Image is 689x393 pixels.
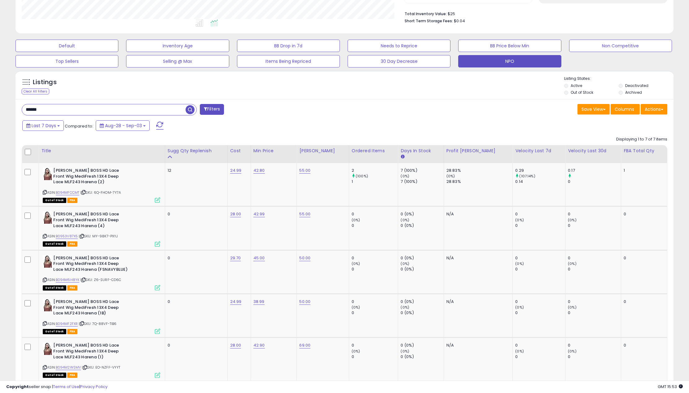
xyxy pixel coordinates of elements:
[568,261,577,266] small: (0%)
[65,123,93,129] span: Compared to:
[299,167,310,174] a: 55.00
[96,120,150,131] button: Aug-28 - Sep-03
[299,342,310,348] a: 69.00
[515,223,565,228] div: 0
[165,145,227,163] th: Please note that this number is a calculation based on your required days of coverage and your ve...
[624,168,662,173] div: 1
[568,255,621,261] div: 0
[253,255,265,261] a: 45.00
[80,190,121,195] span: | SKU: 6Q-FHOM-7Y7A
[515,218,524,222] small: (0%)
[624,299,662,304] div: 0
[53,168,129,187] b: [PERSON_NAME] BOSS HD Lace Front Wig MediFresh 13X4 Deep Lace MLF243 Harena (2)
[352,305,360,310] small: (0%)
[299,148,346,154] div: [PERSON_NAME]
[168,299,223,304] div: 0
[53,343,129,361] b: [PERSON_NAME] BOSS HD Lace Front Wig MediFresh 13X4 Deep Lace MLF243 Harena (1)
[43,168,52,180] img: 41lZaYJdIRS._SL40_.jpg
[515,266,565,272] div: 0
[56,277,80,283] a: B094M6H8YK
[641,104,667,114] button: Actions
[43,241,66,247] span: All listings that are currently out of stock and unavailable for purchase on Amazon
[568,223,621,228] div: 0
[401,148,441,154] div: Days In Stock
[56,190,80,195] a: B094MFCCMT
[568,354,621,360] div: 0
[56,365,81,370] a: B094M2WSMV
[352,148,396,154] div: Ordered Items
[22,120,64,131] button: Last 7 Days
[352,266,398,272] div: 0
[401,266,443,272] div: 0 (0%)
[67,285,78,291] span: FBA
[67,198,78,203] span: FBA
[67,329,78,334] span: FBA
[568,310,621,316] div: 0
[519,174,535,179] small: (107.14%)
[352,223,398,228] div: 0
[616,136,667,142] div: Displaying 1 to 7 of 7 items
[79,234,118,239] span: | SKU: MY-98K7-PXYJ
[568,179,621,184] div: 0
[401,211,443,217] div: 0 (0%)
[348,40,450,52] button: Needs to Reprice
[571,83,582,88] label: Active
[43,299,160,333] div: ASIN:
[352,299,398,304] div: 0
[299,255,310,261] a: 50.00
[200,104,224,115] button: Filters
[515,211,565,217] div: 0
[446,211,508,217] div: N/A
[53,299,129,318] b: [PERSON_NAME] BOSS HD Lace Front Wig MediFresh 13X4 Deep Lace MLF243 Harena (1B)
[237,40,340,52] button: BB Drop in 7d
[43,343,52,355] img: 41lZaYJdIRS._SL40_.jpg
[43,329,66,334] span: All listings that are currently out of stock and unavailable for purchase on Amazon
[352,343,398,348] div: 0
[43,373,66,378] span: All listings that are currently out of stock and unavailable for purchase on Amazon
[80,384,108,390] a: Privacy Policy
[53,255,129,274] b: [PERSON_NAME] BOSS HD Lace Front Wig MediFresh 13X4 Deep Lace MLF243 Harena (FSNAVYBLUE)
[401,343,443,348] div: 0 (0%)
[168,211,223,217] div: 0
[577,104,610,114] button: Save View
[454,18,465,24] span: $0.04
[15,55,118,67] button: Top Sellers
[515,261,524,266] small: (0%)
[405,10,663,17] li: $25
[6,384,29,390] strong: Copyright
[568,148,618,154] div: Velocity Last 30d
[564,76,674,82] p: Listing States:
[299,299,310,305] a: 50.00
[79,321,116,326] span: | SKU: 7Q-88VF-TIB6
[15,40,118,52] button: Default
[446,148,510,154] div: Profit [PERSON_NAME]
[515,255,565,261] div: 0
[624,211,662,217] div: 0
[446,168,512,173] div: 28.83%
[446,299,508,304] div: N/A
[446,255,508,261] div: N/A
[401,349,409,354] small: (0%)
[568,299,621,304] div: 0
[53,384,79,390] a: Terms of Use
[568,168,621,173] div: 0.17
[401,305,409,310] small: (0%)
[446,174,455,179] small: (0%)
[43,255,52,268] img: 41lZaYJdIRS._SL40_.jpg
[230,299,242,305] a: 24.99
[515,343,565,348] div: 0
[658,384,683,390] span: 2025-09-11 15:53 GMT
[43,285,66,291] span: All listings that are currently out of stock and unavailable for purchase on Amazon
[43,211,52,224] img: 41lZaYJdIRS._SL40_.jpg
[352,261,360,266] small: (0%)
[401,154,404,160] small: Days In Stock.
[230,167,242,174] a: 24.99
[401,174,409,179] small: (0%)
[168,168,223,173] div: 12
[41,148,162,154] div: Title
[253,342,265,348] a: 42.90
[515,349,524,354] small: (0%)
[352,218,360,222] small: (0%)
[625,90,642,95] label: Archived
[230,342,241,348] a: 28.00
